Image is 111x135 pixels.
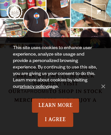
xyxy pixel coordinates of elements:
a: privacy policy [20,85,47,90]
span: No [100,83,106,89]
a: I Agree [38,113,73,127]
a: Learn More [32,99,79,113]
div: This site uses cookies to enhance user experience, analyze site usage and provide a personalized ... [13,45,98,99]
a: Menu [79,5,86,18]
a: Odell Home [6,4,23,20]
